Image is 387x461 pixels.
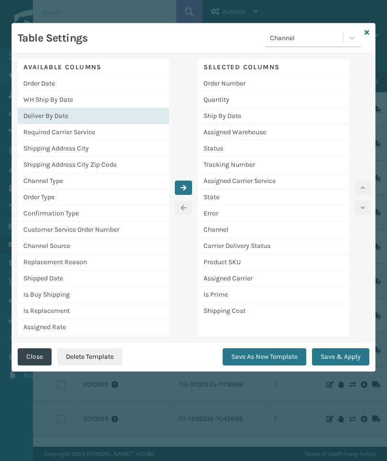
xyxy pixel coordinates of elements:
[223,348,306,365] button: Save As New Template
[312,348,369,365] button: Save & Apply
[18,335,169,352] div: Pallet Name
[18,254,169,270] div: Replacement Reason
[57,348,122,365] button: Delete Template
[198,238,349,254] div: Carrier Delivery Status
[198,303,349,319] div: Shipping Cost
[18,92,169,108] div: WH Ship By Date
[198,173,349,189] div: Assigned Carrier Service
[18,140,169,157] div: Shipping Address City
[198,270,349,287] div: Assigned Carrier
[198,222,349,238] div: Channel
[18,238,169,254] div: Channel Source
[18,319,169,335] div: Assigned Rate
[18,75,169,92] div: Order Date
[18,222,169,238] div: Customer Service Order Number
[18,303,169,319] div: Is Replacement
[270,33,344,43] div: Channel
[18,348,52,365] button: Close
[198,157,349,173] div: Tracking Number
[198,124,349,140] div: Assigned Warehouse
[18,287,169,303] div: Is Buy Shipping
[18,108,169,124] div: Deliver By Date
[198,189,349,205] div: State
[198,59,349,75] div: Selected Columns
[198,254,349,270] div: Product SKU
[18,189,169,205] div: Order Type
[18,205,169,222] div: Confirmation Type
[18,59,169,75] div: Available Columns
[18,124,169,140] div: Required Carrier Service
[198,108,349,124] div: Ship By Date
[198,92,349,108] div: Quantity
[18,173,169,189] div: Channel Type
[18,31,87,45] h3: Table Settings
[198,205,349,222] div: Error
[198,75,349,92] div: Order Number
[18,270,169,287] div: Shipped Date
[198,287,349,303] div: Is Prime
[198,140,349,157] div: Status
[18,157,169,173] div: Shipping Address City Zip Code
